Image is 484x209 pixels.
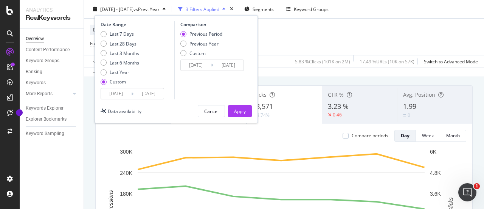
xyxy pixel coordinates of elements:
div: Week [422,132,434,139]
div: 3 Filters Applied [186,6,219,12]
span: vs Prev. Year [133,6,160,12]
span: 1 [474,183,480,189]
button: 3 Filters Applied [175,3,228,15]
text: 3.6K [430,191,441,197]
a: More Reports [26,90,71,98]
a: Ranking [26,68,78,76]
div: Month [446,132,460,139]
div: Last 28 Days [110,40,137,47]
div: Keyword Sampling [26,130,64,138]
div: Ranking [26,68,42,76]
div: Last 28 Days [101,40,139,47]
a: Overview [26,35,78,43]
button: Keyword Groups [283,3,332,15]
div: RealKeywords [26,14,78,22]
a: Keyword Groups [26,57,78,65]
div: Keyword Groups [294,6,329,12]
span: CTR % [328,91,344,98]
div: Keyword Groups [26,57,59,65]
input: Start Date [181,60,211,71]
div: Apply [234,108,246,114]
div: Last Year [101,69,139,75]
div: Previous Period [189,31,222,37]
text: 4.8K [430,170,441,176]
button: Cancel [198,105,225,117]
div: 17.49 % URLs ( 10K on 57K ) [360,58,414,64]
span: Device [93,27,107,33]
div: Analytics [26,6,78,14]
div: Custom [189,50,206,56]
div: Custom [110,79,126,85]
text: 300K [120,149,132,155]
div: 0 [408,112,410,118]
span: Full URL [90,40,107,47]
div: Previous Period [180,31,222,37]
input: End Date [213,60,244,71]
span: 38,571 [252,102,273,111]
text: 240K [120,170,132,176]
div: Last 3 Months [101,50,139,56]
div: Overview [26,35,44,43]
div: Date Range [101,21,172,28]
button: Switch to Advanced Mode [421,55,478,68]
span: 1.99 [403,102,416,111]
button: Month [440,130,466,142]
a: Content Performance [26,46,78,54]
div: Compare periods [352,132,388,139]
div: Previous Year [180,40,222,47]
span: Segments [253,6,274,12]
text: 6K [430,149,437,155]
div: Content Performance [26,46,70,54]
input: Start Date [101,88,131,99]
iframe: Intercom live chat [458,183,476,201]
div: Explorer Bookmarks [26,115,67,123]
div: Last Year [110,69,129,75]
button: Apply [228,105,252,117]
a: Keyword Sampling [26,130,78,138]
div: Previous Year [189,40,219,47]
div: Keywords [26,79,46,87]
div: Cancel [204,108,219,114]
div: Keywords Explorer [26,104,64,112]
button: Week [416,130,440,142]
span: Avg. Position [403,91,435,98]
div: Comparison [180,21,246,28]
div: times [228,5,235,13]
img: Equal [403,114,406,116]
div: Data availability [108,108,141,114]
div: Switch to Advanced Mode [424,58,478,64]
span: [DATE] - [DATE] [100,6,133,12]
button: Day [394,130,416,142]
div: Last 6 Months [101,60,139,66]
div: 3.74% [257,112,270,118]
button: [DATE] - [DATE]vsPrev. Year [90,3,169,15]
span: Clicks [252,91,267,98]
div: Custom [180,50,222,56]
div: Last 7 Days [110,31,134,37]
text: 180K [120,191,132,197]
button: Apply [90,55,112,68]
div: More Reports [26,90,53,98]
input: End Date [133,88,164,99]
div: Day [401,132,410,139]
div: Tooltip anchor [16,109,23,116]
div: Last 3 Months [110,50,139,56]
div: 0.46 [333,112,342,118]
div: 5.83 % Clicks ( 101K on 2M ) [295,58,350,64]
span: 3.23 % [328,102,349,111]
div: Last 7 Days [101,31,139,37]
a: Explorer Bookmarks [26,115,78,123]
div: Custom [101,79,139,85]
div: Last 6 Months [110,60,139,66]
a: Keywords [26,79,78,87]
button: Segments [241,3,277,15]
a: Keywords Explorer [26,104,78,112]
